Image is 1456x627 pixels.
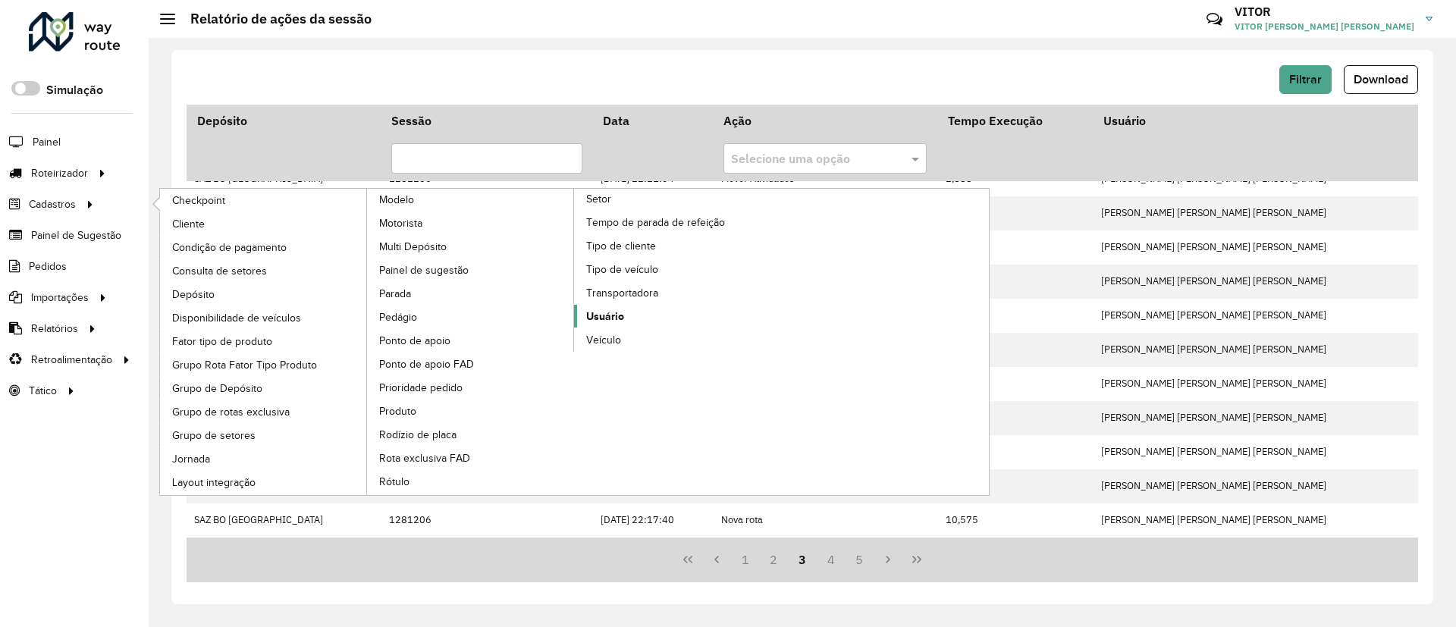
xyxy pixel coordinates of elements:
[31,290,89,306] span: Importações
[172,357,317,373] span: Grupo Rota Fator Tipo Produto
[160,471,368,494] a: Layout integração
[817,545,846,574] button: 4
[160,447,368,470] a: Jornada
[379,333,450,349] span: Ponto de apoio
[172,334,272,350] span: Fator tipo de produto
[902,545,931,574] button: Last Page
[937,401,1093,435] td: 2,159
[937,230,1093,265] td: 3,813
[379,286,411,302] span: Parada
[33,134,61,150] span: Painel
[1093,469,1417,503] td: [PERSON_NAME] [PERSON_NAME] [PERSON_NAME]
[31,352,112,368] span: Retroalimentação
[172,263,267,279] span: Consulta de setores
[160,283,368,306] a: Depósito
[46,81,103,99] label: Simulação
[175,11,372,27] h2: Relatório de ações da sessão
[586,285,658,301] span: Transportadora
[160,330,368,353] a: Fator tipo de produto
[586,309,624,324] span: Usuário
[574,211,782,234] a: Tempo de parada de refeição
[31,165,88,181] span: Roteirizador
[586,191,611,207] span: Setor
[160,212,368,235] a: Cliente
[172,310,301,326] span: Disponibilidade de veículos
[160,236,368,259] a: Condição de pagamento
[714,503,937,538] td: Nova rota
[1354,73,1408,86] span: Download
[379,427,457,443] span: Rodízio de placa
[172,451,210,467] span: Jornada
[574,281,782,304] a: Transportadora
[379,474,409,490] span: Rótulo
[874,545,902,574] button: Next Page
[937,469,1093,503] td: 1,369
[586,332,621,348] span: Veículo
[1093,333,1417,367] td: [PERSON_NAME] [PERSON_NAME] [PERSON_NAME]
[379,215,422,231] span: Motorista
[187,503,381,538] td: SAZ BO [GEOGRAPHIC_DATA]
[788,545,817,574] button: 3
[160,353,368,376] a: Grupo Rota Fator Tipo Produto
[367,423,575,446] a: Rodízio de placa
[1093,401,1417,435] td: [PERSON_NAME] [PERSON_NAME] [PERSON_NAME]
[574,234,782,257] a: Tipo de cliente
[1093,299,1417,333] td: [PERSON_NAME] [PERSON_NAME] [PERSON_NAME]
[367,376,575,399] a: Prioridade pedido
[160,377,368,400] a: Grupo de Depósito
[160,400,368,423] a: Grupo de rotas exclusiva
[172,240,287,256] span: Condição de pagamento
[379,356,474,372] span: Ponto de apoio FAD
[1279,65,1332,94] button: Filtrar
[187,105,381,136] th: Depósito
[160,259,368,282] a: Consulta de setores
[1198,3,1231,36] a: Contato Rápido
[673,545,702,574] button: First Page
[846,545,874,574] button: 5
[1093,196,1417,230] td: [PERSON_NAME] [PERSON_NAME] [PERSON_NAME]
[172,428,256,444] span: Grupo de setores
[172,216,205,232] span: Cliente
[574,258,782,281] a: Tipo de veículo
[379,380,463,396] span: Prioridade pedido
[937,333,1093,367] td: 2,936
[160,306,368,329] a: Disponibilidade de veículos
[172,475,256,491] span: Layout integração
[574,328,782,351] a: Veículo
[379,403,416,419] span: Produto
[1093,265,1417,299] td: [PERSON_NAME] [PERSON_NAME] [PERSON_NAME]
[367,306,575,328] a: Pedágio
[160,424,368,447] a: Grupo de setores
[160,189,368,212] a: Checkpoint
[379,309,417,325] span: Pedágio
[381,105,593,136] th: Sessão
[937,503,1093,538] td: 10,575
[1093,230,1417,265] td: [PERSON_NAME] [PERSON_NAME] [PERSON_NAME]
[759,545,788,574] button: 2
[937,435,1093,469] td: 3,087
[367,400,575,422] a: Produto
[379,262,469,278] span: Painel de sugestão
[367,235,575,258] a: Multi Depósito
[172,193,225,208] span: Checkpoint
[31,227,121,243] span: Painel de Sugestão
[937,105,1093,136] th: Tempo Execução
[1093,105,1417,136] th: Usuário
[1344,65,1418,94] button: Download
[367,189,782,495] a: Setor
[586,215,725,230] span: Tempo de parada de refeição
[29,259,67,274] span: Pedidos
[29,196,76,212] span: Cadastros
[172,381,262,397] span: Grupo de Depósito
[1093,367,1417,401] td: [PERSON_NAME] [PERSON_NAME] [PERSON_NAME]
[367,212,575,234] a: Motorista
[1235,5,1414,19] h3: VITOR
[381,503,593,538] td: 1281206
[172,287,215,303] span: Depósito
[937,265,1093,299] td: 3,167
[379,239,447,255] span: Multi Depósito
[1235,20,1414,33] span: VITOR [PERSON_NAME] [PERSON_NAME]
[31,321,78,337] span: Relatórios
[731,545,760,574] button: 1
[379,192,414,208] span: Modelo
